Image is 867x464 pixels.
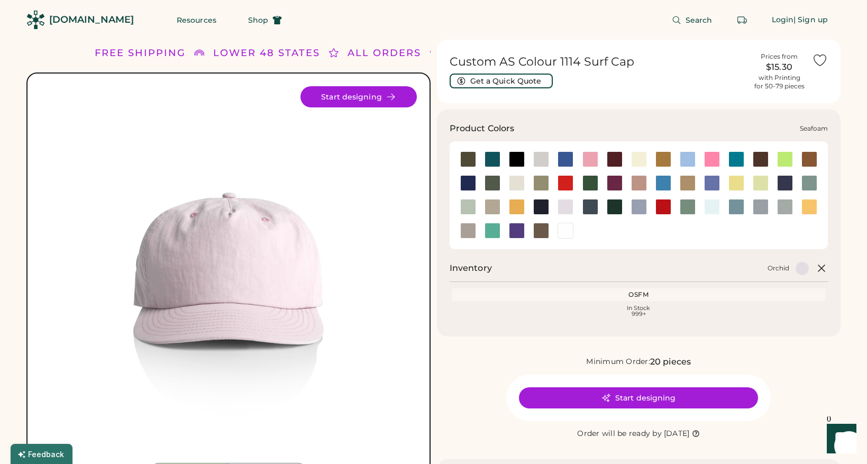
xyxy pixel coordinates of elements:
[659,10,725,31] button: Search
[454,305,824,317] div: In Stock 999+
[26,11,45,29] img: Rendered Logo - Screens
[348,46,421,60] div: ALL ORDERS
[732,10,753,31] button: Retrieve an order
[800,124,828,133] div: Seafoam
[753,61,806,74] div: $15.30
[664,429,690,439] div: [DATE]
[650,356,691,368] div: 20 pieces
[577,429,662,439] div: Order will be ready by
[754,74,805,90] div: with Printing for 50-79 pieces
[454,290,824,299] div: OSFM
[519,387,758,408] button: Start designing
[450,262,492,275] h2: Inventory
[248,16,268,24] span: Shop
[686,16,713,24] span: Search
[95,46,186,60] div: FREE SHIPPING
[768,264,789,272] div: Orchid
[450,122,515,135] h3: Product Colors
[300,86,417,107] button: Start designing
[772,15,794,25] div: Login
[235,10,295,31] button: Shop
[49,13,134,26] div: [DOMAIN_NAME]
[40,86,417,463] div: 1114 Style Image
[40,86,417,463] img: 1114 - Orchid Front Image
[450,74,553,88] button: Get a Quick Quote
[586,357,650,367] div: Minimum Order:
[213,46,320,60] div: LOWER 48 STATES
[817,416,862,462] iframe: Front Chat
[761,52,798,61] div: Prices from
[793,15,828,25] div: | Sign up
[450,54,747,69] h1: Custom AS Colour 1114 Surf Cap
[164,10,229,31] button: Resources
